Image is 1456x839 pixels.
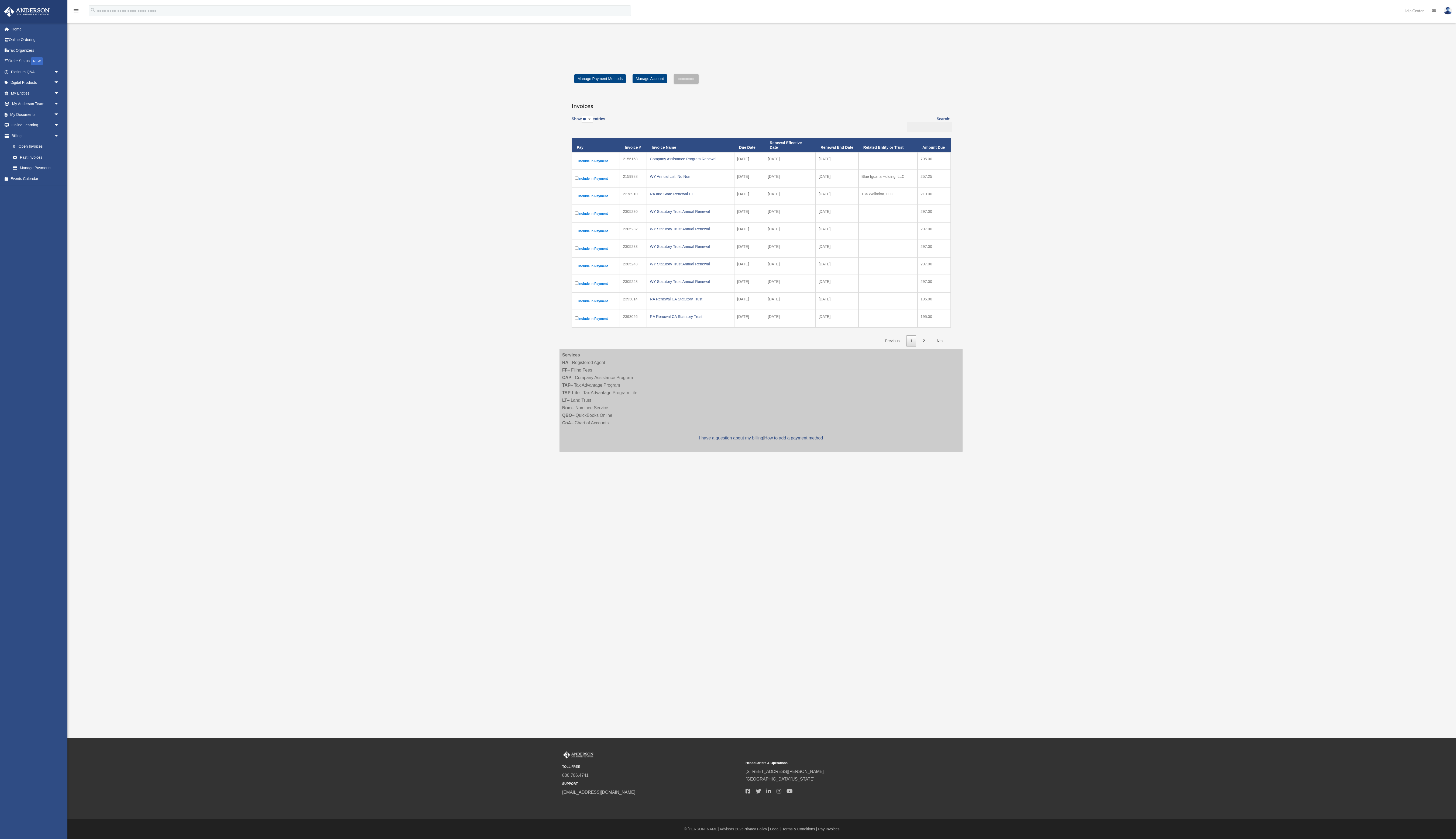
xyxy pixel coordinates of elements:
td: [DATE] [734,205,765,222]
a: Online Learningarrow_drop_down [4,120,67,131]
td: [DATE] [816,310,859,327]
span: arrow_drop_down [54,99,65,110]
div: WY Annual List, No Nom [650,173,731,180]
td: [DATE] [734,152,765,170]
td: 134 Waikoloa, LLC [859,187,918,205]
td: [DATE] [816,170,859,187]
input: Include in Payment [575,316,578,320]
a: 2 [919,335,929,346]
td: 297.00 [918,257,951,275]
div: WY Statutory Trust Annual Renewal [650,278,731,285]
td: 2305243 [620,257,647,275]
a: Legal | [770,827,781,831]
span: $ [16,143,19,150]
input: Include in Payment [575,264,578,267]
td: [DATE] [734,292,765,310]
td: [DATE] [765,170,816,187]
label: Show entries [572,116,605,128]
a: Billingarrow_drop_down [4,130,65,141]
strong: TAP-Lite [562,390,580,395]
div: Company Assistance Program Renewal [650,155,731,163]
a: My Anderson Teamarrow_drop_down [4,99,67,109]
a: Past Invoices [8,152,65,163]
label: Include in Payment [575,175,617,182]
label: Include in Payment [575,280,617,287]
td: [DATE] [765,205,816,222]
i: search [90,7,96,13]
strong: LT [562,398,567,403]
td: [DATE] [816,292,859,310]
a: How to add a payment method [764,436,823,440]
td: 2305230 [620,205,647,222]
td: [DATE] [734,222,765,240]
a: Manage Payments [8,163,65,174]
th: Related Entity or Trust: activate to sort column ascending [859,138,918,152]
label: Search: [905,116,950,132]
strong: CAP [562,375,571,380]
a: Tax Organizers [4,45,67,56]
td: 2393026 [620,310,647,327]
a: Digital Productsarrow_drop_down [4,77,67,88]
div: WY Statutory Trust Annual Renewal [650,208,731,215]
strong: CoA [562,421,571,425]
a: Home [4,24,67,34]
td: [DATE] [734,310,765,327]
td: [DATE] [765,152,816,170]
a: Manage Account [633,74,667,83]
input: Include in Payment [575,159,578,162]
label: Include in Payment [575,158,617,164]
td: 2305232 [620,222,647,240]
td: [DATE] [765,257,816,275]
td: 297.00 [918,222,951,240]
div: NEW [31,57,43,65]
i: menu [73,8,79,14]
div: RA and State Renewal HI [650,190,731,198]
label: Include in Payment [575,298,617,304]
td: [DATE] [734,275,765,292]
input: Include in Payment [575,229,578,232]
label: Include in Payment [575,193,617,199]
a: Pay Invoices [818,827,839,831]
th: Pay: activate to sort column descending [572,138,620,152]
td: 795.00 [918,152,951,170]
span: arrow_drop_down [54,109,65,120]
strong: FF [562,368,568,372]
img: Anderson Advisors Platinum Portal [2,6,51,17]
div: RA Renewal CA Statutory Trust [650,313,731,320]
td: [DATE] [734,170,765,187]
a: My Documentsarrow_drop_down [4,109,67,120]
a: Terms & Conditions | [782,827,817,831]
a: My Entitiesarrow_drop_down [4,88,67,99]
a: Next [933,335,949,346]
a: $Open Invoices [8,141,62,152]
td: [DATE] [765,292,816,310]
th: Amount Due: activate to sort column ascending [918,138,951,152]
th: Invoice Name: activate to sort column ascending [647,138,734,152]
td: [DATE] [734,240,765,257]
a: [EMAIL_ADDRESS][DOMAIN_NAME] [562,790,635,795]
strong: Services [562,353,580,357]
span: arrow_drop_down [54,77,65,88]
a: 800.706.4741 [562,773,589,778]
label: Include in Payment [575,210,617,217]
div: – Registered Agent – Filing Fees – Company Assistance Program – Tax Advantage Program – Tax Advan... [559,349,963,452]
a: Platinum Q&Aarrow_drop_down [4,67,67,77]
td: [DATE] [765,222,816,240]
input: Include in Payment [575,281,578,285]
a: 1 [906,335,916,346]
td: 2156158 [620,152,647,170]
strong: Nom [562,405,572,410]
a: I have a question about my billing [699,436,763,440]
strong: RA [562,360,568,365]
a: Manage Payment Methods [574,74,626,83]
img: Anderson Advisors Platinum Portal [562,751,595,758]
label: Include in Payment [575,263,617,269]
td: [DATE] [734,257,765,275]
input: Include in Payment [575,176,578,180]
div: RA Renewal CA Statutory Trust [650,295,731,303]
td: [DATE] [816,240,859,257]
a: [GEOGRAPHIC_DATA][US_STATE] [746,777,815,781]
td: 257.25 [918,170,951,187]
td: Blue Iguana Holding, LLC [859,170,918,187]
th: Due Date: activate to sort column ascending [734,138,765,152]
